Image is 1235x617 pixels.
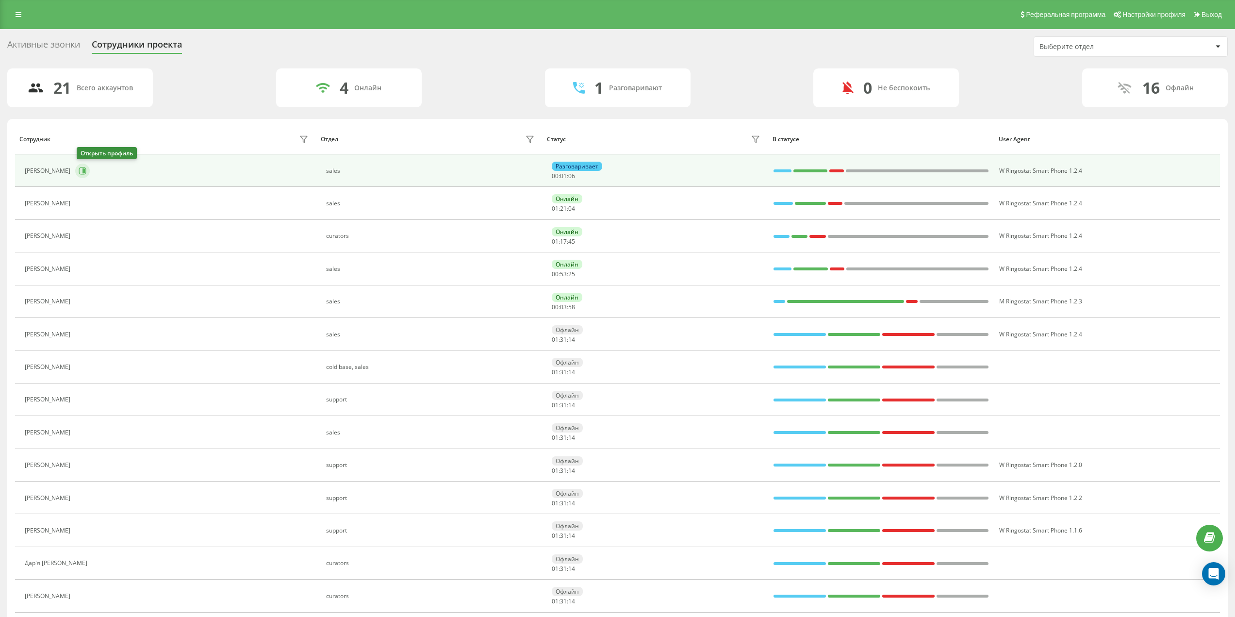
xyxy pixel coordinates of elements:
div: : : [552,304,575,311]
span: 14 [568,532,575,540]
div: curators [326,593,537,600]
span: 31 [560,401,567,409]
span: W Ringostat Smart Phone 1.1.6 [999,526,1082,534]
span: 21 [560,204,567,213]
span: 01 [552,467,559,475]
div: [PERSON_NAME] [25,593,73,600]
span: 01 [552,237,559,246]
div: 1 [594,79,603,97]
span: 00 [552,303,559,311]
span: 31 [560,335,567,344]
div: Выберите отдел [1039,43,1155,51]
div: : : [552,238,575,245]
div: [PERSON_NAME] [25,298,73,305]
span: M Ringostat Smart Phone 1.2.3 [999,297,1082,305]
span: 31 [560,368,567,376]
span: 14 [568,565,575,573]
span: 31 [560,434,567,442]
div: Онлайн [552,227,582,236]
div: Офлайн [1166,84,1194,92]
div: Офлайн [552,456,583,466]
div: 4 [340,79,348,97]
div: Разговаривает [552,162,602,171]
span: 01 [552,499,559,507]
div: : : [552,205,575,212]
span: 00 [552,172,559,180]
div: [PERSON_NAME] [25,364,73,370]
div: : : [552,598,575,605]
div: Всего аккаунтов [77,84,133,92]
span: 04 [568,204,575,213]
span: 14 [568,401,575,409]
div: 21 [53,79,71,97]
div: [PERSON_NAME] [25,233,73,239]
span: 45 [568,237,575,246]
div: User Agent [999,136,1216,143]
div: Офлайн [552,358,583,367]
div: : : [552,173,575,180]
span: 01 [552,401,559,409]
div: Не беспокоить [878,84,930,92]
span: W Ringostat Smart Phone 1.2.4 [999,265,1082,273]
span: 06 [568,172,575,180]
div: Сотрудник [19,136,50,143]
span: 01 [552,335,559,344]
div: Офлайн [552,325,583,334]
div: Онлайн [552,260,582,269]
span: W Ringostat Smart Phone 1.2.2 [999,494,1082,502]
div: Онлайн [552,293,582,302]
span: 31 [560,532,567,540]
span: 01 [552,368,559,376]
span: 58 [568,303,575,311]
div: : : [552,271,575,278]
div: curators [326,233,537,239]
span: 14 [568,499,575,507]
div: Офлайн [552,521,583,531]
div: : : [552,434,575,441]
div: support [326,527,537,534]
span: 14 [568,597,575,605]
span: 14 [568,335,575,344]
div: [PERSON_NAME] [25,331,73,338]
span: 31 [560,565,567,573]
div: [PERSON_NAME] [25,495,73,501]
span: 14 [568,368,575,376]
div: Офлайн [552,423,583,433]
div: Отдел [321,136,338,143]
span: 53 [560,270,567,278]
div: sales [326,331,537,338]
div: [PERSON_NAME] [25,200,73,207]
span: W Ringostat Smart Phone 1.2.4 [999,199,1082,207]
span: 25 [568,270,575,278]
span: W Ringostat Smart Phone 1.2.0 [999,461,1082,469]
div: Онлайн [552,194,582,203]
div: [PERSON_NAME] [25,429,73,436]
div: [PERSON_NAME] [25,396,73,403]
div: support [326,495,537,501]
div: : : [552,369,575,376]
div: : : [552,336,575,343]
span: Настройки профиля [1122,11,1186,18]
span: 01 [552,597,559,605]
div: Офлайн [552,554,583,564]
span: 03 [560,303,567,311]
span: Выход [1202,11,1222,18]
div: Сотрудники проекта [92,39,182,54]
div: 0 [863,79,872,97]
span: 00 [552,270,559,278]
span: 01 [552,434,559,442]
div: sales [326,298,537,305]
span: W Ringostat Smart Phone 1.2.4 [999,330,1082,338]
div: Офлайн [552,489,583,498]
div: : : [552,500,575,507]
span: 31 [560,467,567,475]
div: : : [552,467,575,474]
div: 16 [1142,79,1160,97]
div: sales [326,429,537,436]
div: cold base, sales [326,364,537,370]
span: 01 [560,172,567,180]
div: Разговаривают [609,84,662,92]
div: Офлайн [552,391,583,400]
span: 31 [560,597,567,605]
div: : : [552,533,575,539]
